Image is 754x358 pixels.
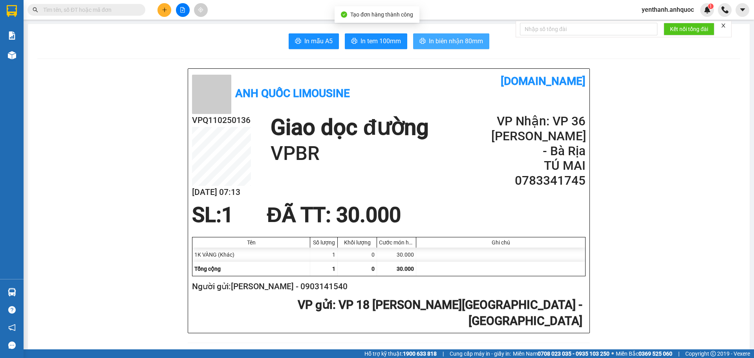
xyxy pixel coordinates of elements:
button: caret-down [736,3,749,17]
h1: VPBR [271,141,428,166]
span: Tạo đơn hàng thành công [350,11,413,18]
div: Ghi chú [418,239,583,246]
div: 1K VÀNG (Khác) [192,248,310,262]
h2: Người gửi: [PERSON_NAME] - 0903141540 [192,280,582,293]
span: 1 [709,4,712,9]
h2: 0783341745 [491,173,586,188]
span: printer [351,38,357,45]
span: search [33,7,38,13]
span: 0 [372,266,375,272]
span: message [8,341,16,349]
h2: VP Nhận: VP 36 [PERSON_NAME] - Bà Rịa [491,114,586,158]
button: aim [194,3,208,17]
span: question-circle [8,306,16,314]
span: copyright [710,351,716,356]
span: 1 [332,266,335,272]
span: Tổng cộng [194,266,221,272]
h1: Giao dọc đường [271,114,428,141]
button: printerIn mẫu A5 [289,33,339,49]
span: printer [419,38,426,45]
img: phone-icon [721,6,728,13]
strong: 0708 023 035 - 0935 103 250 [538,351,609,357]
span: SL: [192,203,221,227]
input: Nhập số tổng đài [520,23,657,35]
img: icon-new-feature [704,6,711,13]
sup: 1 [708,4,714,9]
button: printerIn tem 100mm [345,33,407,49]
span: notification [8,324,16,331]
span: In mẫu A5 [304,36,333,46]
div: Khối lượng [340,239,375,246]
b: Anh Quốc Limousine [235,87,350,100]
span: Cung cấp máy in - giấy in: [450,349,511,358]
span: Miền Bắc [616,349,672,358]
h2: [DATE] 07:13 [192,186,251,199]
span: 30.000 [397,266,414,272]
h2: VPQ110250136 [192,114,251,127]
button: file-add [176,3,190,17]
span: caret-down [739,6,746,13]
img: warehouse-icon [8,288,16,296]
h2: TÚ MAI [491,158,586,173]
b: [DOMAIN_NAME] [501,75,586,88]
button: plus [157,3,171,17]
img: warehouse-icon [8,51,16,59]
h2: : VP 18 [PERSON_NAME][GEOGRAPHIC_DATA] - [GEOGRAPHIC_DATA] [192,297,582,329]
span: file-add [180,7,185,13]
button: printerIn biên nhận 80mm [413,33,489,49]
span: 1 [221,203,233,227]
span: In biên nhận 80mm [429,36,483,46]
span: Miền Nam [513,349,609,358]
img: solution-icon [8,31,16,40]
div: 1 [310,248,338,262]
span: ⚪️ [611,352,614,355]
span: VP gửi [298,298,333,312]
button: Kết nối tổng đài [664,23,714,35]
div: 0 [338,248,377,262]
input: Tìm tên, số ĐT hoặc mã đơn [43,6,136,14]
span: plus [162,7,167,13]
span: ĐÃ TT : 30.000 [267,203,401,227]
span: aim [198,7,203,13]
strong: 1900 633 818 [403,351,437,357]
span: Hỗ trợ kỹ thuật: [364,349,437,358]
img: logo-vxr [7,5,17,17]
span: | [443,349,444,358]
strong: 0369 525 060 [639,351,672,357]
div: Cước món hàng [379,239,414,246]
div: Số lượng [312,239,335,246]
div: 30.000 [377,248,416,262]
span: close [721,23,726,28]
span: In tem 100mm [361,36,401,46]
span: | [678,349,679,358]
div: Tên [194,239,308,246]
span: yenthanh.anhquoc [635,5,700,15]
span: check-circle [341,11,347,18]
span: Kết nối tổng đài [670,25,708,33]
span: printer [295,38,301,45]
